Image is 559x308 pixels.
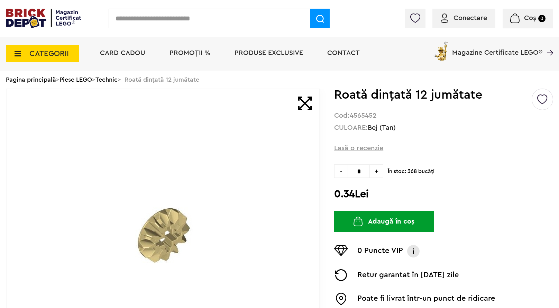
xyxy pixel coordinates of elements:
[334,89,531,101] h1: Roată dinţată 12 jumătate
[453,15,487,21] span: Conectare
[235,49,303,56] a: Produse exclusive
[169,49,210,56] a: PROMOȚII %
[29,50,69,57] span: CATEGORII
[357,269,459,281] p: Retur garantat în [DATE] zile
[357,245,403,257] p: 0 Puncte VIP
[334,143,383,153] span: Lasă o recenzie
[334,211,434,232] button: Adaugă în coș
[370,164,383,178] span: +
[542,40,553,47] a: Magazine Certificate LEGO®
[538,15,546,22] small: 0
[441,15,487,21] a: Conectare
[80,180,246,296] img: Roată dinţată 12 jumătate
[334,164,348,178] span: -
[334,245,348,256] img: Puncte VIP
[6,76,56,83] a: Pagina principală
[334,269,348,281] img: Returnare
[334,112,553,119] div: Cod:
[327,49,360,56] a: Contact
[6,71,553,89] div: > > > Roată dinţată 12 jumătate
[368,124,396,131] a: Bej (Tan)
[388,164,553,175] span: În stoc: 368 bucăţi
[95,76,118,83] a: Technic
[452,40,542,56] span: Magazine Certificate LEGO®
[334,125,553,131] div: CULOARE:
[59,76,92,83] a: Piese LEGO
[524,15,536,21] span: Coș
[334,188,553,200] h2: 0.34Lei
[100,49,145,56] a: Card Cadou
[406,245,420,257] img: Info VIP
[334,293,348,305] img: Easybox
[357,293,495,305] p: Poate fi livrat într-un punct de ridicare
[350,112,376,119] strong: 4565452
